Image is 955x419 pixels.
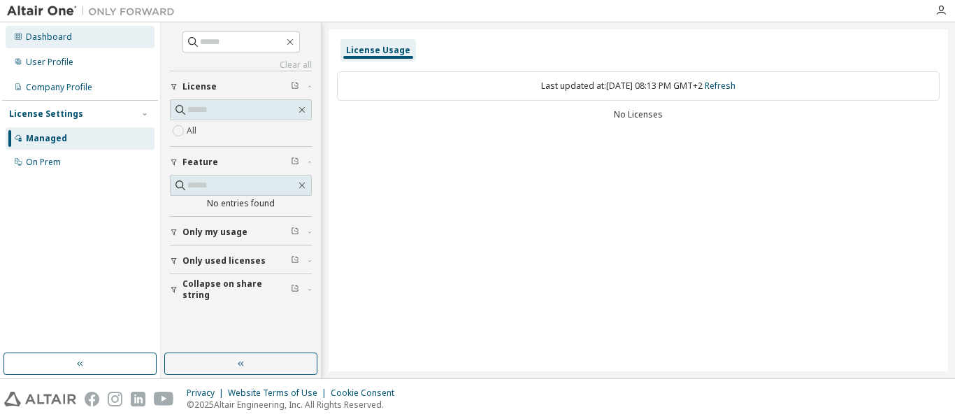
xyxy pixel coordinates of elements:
[108,392,122,406] img: instagram.svg
[182,255,266,267] span: Only used licenses
[705,80,735,92] a: Refresh
[170,246,312,276] button: Only used licenses
[26,31,72,43] div: Dashboard
[131,392,145,406] img: linkedin.svg
[26,157,61,168] div: On Prem
[85,392,99,406] img: facebook.svg
[291,157,299,168] span: Clear filter
[182,81,217,92] span: License
[291,284,299,295] span: Clear filter
[187,388,228,399] div: Privacy
[26,82,92,93] div: Company Profile
[291,255,299,267] span: Clear filter
[4,392,76,406] img: altair_logo.svg
[182,278,291,301] span: Collapse on share string
[291,81,299,92] span: Clear filter
[9,108,83,120] div: License Settings
[170,147,312,178] button: Feature
[170,198,312,209] div: No entries found
[187,399,403,411] p: © 2025 Altair Engineering, Inc. All Rights Reserved.
[170,274,312,305] button: Collapse on share string
[26,133,67,144] div: Managed
[346,45,410,56] div: License Usage
[182,157,218,168] span: Feature
[291,227,299,238] span: Clear filter
[7,4,182,18] img: Altair One
[331,388,403,399] div: Cookie Consent
[182,227,247,238] span: Only my usage
[170,71,312,102] button: License
[170,59,312,71] a: Clear all
[154,392,174,406] img: youtube.svg
[170,217,312,248] button: Only my usage
[337,71,940,101] div: Last updated at: [DATE] 08:13 PM GMT+2
[228,388,331,399] div: Website Terms of Use
[26,57,73,68] div: User Profile
[337,109,940,120] div: No Licenses
[187,122,199,139] label: All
